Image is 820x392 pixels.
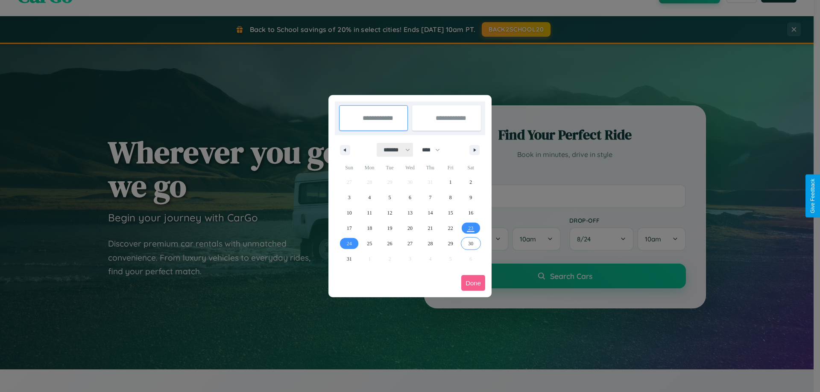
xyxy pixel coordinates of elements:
[448,221,453,236] span: 22
[339,251,359,267] button: 31
[367,236,372,251] span: 25
[339,190,359,205] button: 3
[428,221,433,236] span: 21
[440,205,460,221] button: 15
[469,190,472,205] span: 9
[400,236,420,251] button: 27
[387,221,392,236] span: 19
[440,161,460,174] span: Fri
[468,221,473,236] span: 23
[440,221,460,236] button: 22
[440,190,460,205] button: 8
[420,205,440,221] button: 14
[448,236,453,251] span: 29
[461,205,481,221] button: 16
[368,190,371,205] span: 4
[428,236,433,251] span: 28
[461,275,485,291] button: Done
[348,190,351,205] span: 3
[380,236,400,251] button: 26
[400,205,420,221] button: 13
[448,205,453,221] span: 15
[428,205,433,221] span: 14
[387,236,392,251] span: 26
[461,161,481,174] span: Sat
[389,190,391,205] span: 5
[407,205,413,221] span: 13
[347,205,352,221] span: 10
[400,221,420,236] button: 20
[380,190,400,205] button: 5
[380,205,400,221] button: 12
[380,221,400,236] button: 19
[461,174,481,190] button: 2
[461,236,481,251] button: 30
[407,236,413,251] span: 27
[387,205,392,221] span: 12
[367,205,372,221] span: 11
[339,205,359,221] button: 10
[461,190,481,205] button: 9
[380,161,400,174] span: Tue
[359,190,379,205] button: 4
[409,190,411,205] span: 6
[339,221,359,236] button: 17
[400,161,420,174] span: Wed
[359,205,379,221] button: 11
[347,251,352,267] span: 31
[359,221,379,236] button: 18
[468,236,473,251] span: 30
[449,174,452,190] span: 1
[359,236,379,251] button: 25
[347,221,352,236] span: 17
[420,161,440,174] span: Thu
[407,221,413,236] span: 20
[339,236,359,251] button: 24
[440,236,460,251] button: 29
[461,221,481,236] button: 23
[429,190,431,205] span: 7
[347,236,352,251] span: 24
[810,179,816,213] div: Give Feedback
[469,174,472,190] span: 2
[359,161,379,174] span: Mon
[440,174,460,190] button: 1
[420,221,440,236] button: 21
[420,190,440,205] button: 7
[420,236,440,251] button: 28
[400,190,420,205] button: 6
[468,205,473,221] span: 16
[367,221,372,236] span: 18
[449,190,452,205] span: 8
[339,161,359,174] span: Sun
